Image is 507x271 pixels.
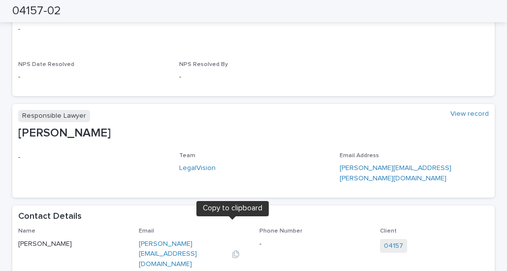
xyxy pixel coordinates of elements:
p: [PERSON_NAME] [18,126,489,140]
p: - [18,72,167,82]
span: Team [179,153,195,159]
span: Client [380,228,397,234]
p: [PERSON_NAME] [18,239,72,249]
p: Responsible Lawyer [18,110,90,122]
p: - [18,24,489,34]
span: Phone Number [259,228,302,234]
span: Email [139,228,154,234]
span: Email Address [340,153,379,159]
p: - [179,72,328,82]
a: [PERSON_NAME][EMAIL_ADDRESS][DOMAIN_NAME] [139,240,197,268]
h2: 04157-02 [12,4,61,18]
p: - [18,152,167,163]
span: NPS Date Resolved [18,62,74,68]
p: - [259,239,261,249]
a: [PERSON_NAME][EMAIL_ADDRESS][PERSON_NAME][DOMAIN_NAME] [340,165,451,182]
h2: Contact Details [18,211,82,222]
span: Name [18,228,35,234]
a: 04157 [384,241,403,251]
span: NPS Resolved By [179,62,228,68]
a: LegalVision [179,163,216,173]
a: View record [450,110,489,118]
